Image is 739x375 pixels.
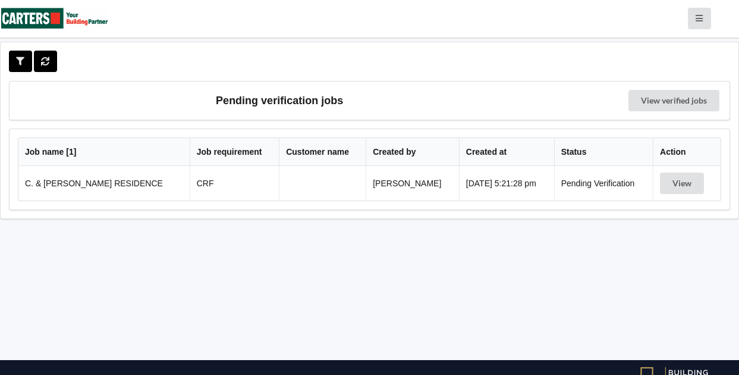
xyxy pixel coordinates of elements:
[18,138,190,166] th: Job name [ 1 ]
[18,166,190,201] td: C. & [PERSON_NAME] RESIDENCE
[660,173,704,194] button: View
[459,138,554,166] th: Created at
[653,138,721,166] th: Action
[366,138,459,166] th: Created by
[18,90,541,111] h3: Pending verification jobs
[190,138,279,166] th: Job requirement
[628,90,719,111] a: View verified jobs
[279,138,366,166] th: Customer name
[459,166,554,201] td: [DATE] 5:21:28 pm
[366,166,459,201] td: [PERSON_NAME]
[554,138,653,166] th: Status
[190,166,279,201] td: CRF
[554,166,653,201] td: Pending Verification
[660,179,706,188] a: View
